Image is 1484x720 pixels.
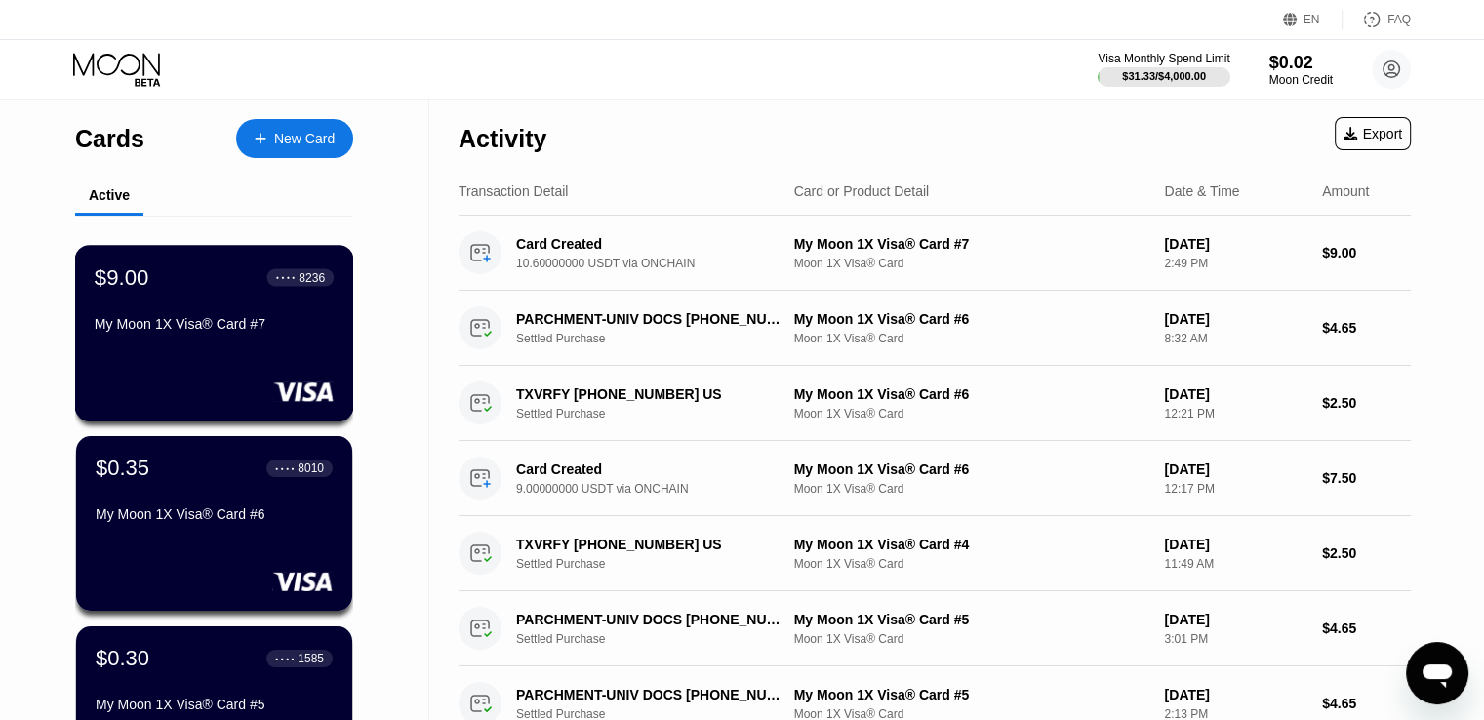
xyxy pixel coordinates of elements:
[1164,183,1239,199] div: Date & Time
[1164,407,1306,420] div: 12:21 PM
[516,482,804,496] div: 9.00000000 USDT via ONCHAIN
[459,366,1411,441] div: TXVRFY [PHONE_NUMBER] USSettled PurchaseMy Moon 1X Visa® Card #6Moon 1X Visa® Card[DATE]12:21 PM$...
[76,436,352,611] div: $0.35● ● ● ●8010My Moon 1X Visa® Card #6
[516,257,804,270] div: 10.60000000 USDT via ONCHAIN
[298,652,324,665] div: 1585
[1164,332,1306,345] div: 8:32 AM
[516,461,783,477] div: Card Created
[794,632,1149,646] div: Moon 1X Visa® Card
[1164,386,1306,402] div: [DATE]
[1335,117,1411,150] div: Export
[1164,557,1306,571] div: 11:49 AM
[794,537,1149,552] div: My Moon 1X Visa® Card #4
[1304,13,1320,26] div: EN
[516,407,804,420] div: Settled Purchase
[89,187,130,203] div: Active
[459,216,1411,291] div: Card Created10.60000000 USDT via ONCHAINMy Moon 1X Visa® Card #7Moon 1X Visa® Card[DATE]2:49 PM$9.00
[1322,183,1369,199] div: Amount
[459,183,568,199] div: Transaction Detail
[75,125,144,153] div: Cards
[516,687,783,702] div: PARCHMENT-UNIV DOCS [PHONE_NUMBER] US
[96,646,149,671] div: $0.30
[1344,126,1402,141] div: Export
[1283,10,1343,29] div: EN
[95,264,149,290] div: $9.00
[1269,53,1333,73] div: $0.02
[459,516,1411,591] div: TXVRFY [PHONE_NUMBER] USSettled PurchaseMy Moon 1X Visa® Card #4Moon 1X Visa® Card[DATE]11:49 AM$...
[516,632,804,646] div: Settled Purchase
[1322,320,1411,336] div: $4.65
[96,697,333,712] div: My Moon 1X Visa® Card #5
[516,332,804,345] div: Settled Purchase
[459,291,1411,366] div: PARCHMENT-UNIV DOCS [PHONE_NUMBER] USSettled PurchaseMy Moon 1X Visa® Card #6Moon 1X Visa® Card[D...
[275,465,295,471] div: ● ● ● ●
[1164,632,1306,646] div: 3:01 PM
[516,557,804,571] div: Settled Purchase
[1164,537,1306,552] div: [DATE]
[298,461,324,475] div: 8010
[95,316,334,332] div: My Moon 1X Visa® Card #7
[1164,612,1306,627] div: [DATE]
[274,131,335,147] div: New Card
[1343,10,1411,29] div: FAQ
[299,270,325,284] div: 8236
[96,506,333,522] div: My Moon 1X Visa® Card #6
[1322,470,1411,486] div: $7.50
[516,537,783,552] div: TXVRFY [PHONE_NUMBER] US
[1122,70,1206,82] div: $31.33 / $4,000.00
[794,257,1149,270] div: Moon 1X Visa® Card
[794,183,930,199] div: Card or Product Detail
[1406,642,1468,704] iframe: Button to launch messaging window
[459,441,1411,516] div: Card Created9.00000000 USDT via ONCHAINMy Moon 1X Visa® Card #6Moon 1X Visa® Card[DATE]12:17 PM$7.50
[794,612,1149,627] div: My Moon 1X Visa® Card #5
[276,274,296,280] div: ● ● ● ●
[1269,53,1333,87] div: $0.02Moon Credit
[1164,311,1306,327] div: [DATE]
[76,246,352,420] div: $9.00● ● ● ●8236My Moon 1X Visa® Card #7
[96,456,149,481] div: $0.35
[794,332,1149,345] div: Moon 1X Visa® Card
[1387,13,1411,26] div: FAQ
[794,461,1149,477] div: My Moon 1X Visa® Card #6
[1269,73,1333,87] div: Moon Credit
[459,125,546,153] div: Activity
[794,407,1149,420] div: Moon 1X Visa® Card
[794,386,1149,402] div: My Moon 1X Visa® Card #6
[516,236,783,252] div: Card Created
[794,687,1149,702] div: My Moon 1X Visa® Card #5
[794,311,1149,327] div: My Moon 1X Visa® Card #6
[1322,620,1411,636] div: $4.65
[275,656,295,661] div: ● ● ● ●
[1322,245,1411,260] div: $9.00
[1164,461,1306,477] div: [DATE]
[1322,696,1411,711] div: $4.65
[1164,482,1306,496] div: 12:17 PM
[1164,236,1306,252] div: [DATE]
[794,482,1149,496] div: Moon 1X Visa® Card
[459,591,1411,666] div: PARCHMENT-UNIV DOCS [PHONE_NUMBER] USSettled PurchaseMy Moon 1X Visa® Card #5Moon 1X Visa® Card[D...
[1164,687,1306,702] div: [DATE]
[794,557,1149,571] div: Moon 1X Visa® Card
[1098,52,1229,65] div: Visa Monthly Spend Limit
[794,236,1149,252] div: My Moon 1X Visa® Card #7
[1322,545,1411,561] div: $2.50
[516,386,783,402] div: TXVRFY [PHONE_NUMBER] US
[1322,395,1411,411] div: $2.50
[236,119,353,158] div: New Card
[516,612,783,627] div: PARCHMENT-UNIV DOCS [PHONE_NUMBER] US
[1098,52,1229,87] div: Visa Monthly Spend Limit$31.33/$4,000.00
[516,311,783,327] div: PARCHMENT-UNIV DOCS [PHONE_NUMBER] US
[1164,257,1306,270] div: 2:49 PM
